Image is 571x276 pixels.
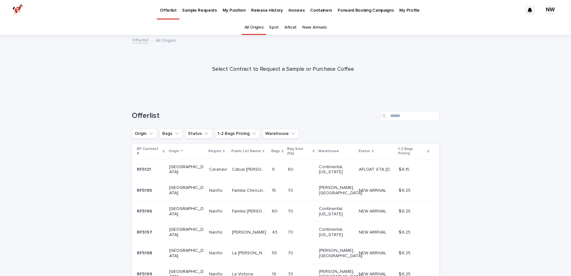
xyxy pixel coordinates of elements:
p: NEW ARRIVAL [359,207,388,214]
p: All Origins [156,36,176,43]
p: $ 6.25 [399,229,412,235]
p: 70 [288,229,294,235]
p: [GEOGRAPHIC_DATA] [169,227,204,238]
p: Warehouse [318,148,339,155]
tr: RF5121RF5121 [GEOGRAPHIC_DATA]CaranaviCaranavi Catuai [PERSON_NAME]Catuai [PERSON_NAME] 99 6060 C... [132,159,439,180]
tr: RF5196RF5196 [GEOGRAPHIC_DATA]NariñoNariño Familia [PERSON_NAME]Familia [PERSON_NAME] 6060 7070 C... [132,201,439,222]
p: 43 [272,229,278,235]
p: RF5121 [137,166,152,172]
p: RF5196 [137,207,154,214]
p: Public Lot Name [231,148,261,155]
div: NW [545,5,555,15]
input: Search [380,111,439,121]
img: zttTXibQQrCfv9chImQE [13,4,23,16]
p: La [PERSON_NAME] [232,249,268,256]
p: Nariño [209,249,224,256]
p: RF5195 [137,187,153,193]
p: NEW ARRIVAL [359,229,388,235]
p: Catuai [PERSON_NAME] [232,166,268,172]
p: $ 6.15 [399,166,411,172]
p: [GEOGRAPHIC_DATA] [169,164,204,175]
button: Origin [132,129,157,139]
p: Nariño [209,229,224,235]
a: Spot [269,20,279,35]
p: [PERSON_NAME] [232,229,267,235]
p: 55 [272,249,278,256]
p: 70 [288,207,294,214]
p: 60 [288,166,295,172]
h1: Offerlist [132,111,377,120]
p: $ 6.25 [399,207,412,214]
p: Bag Size (Kg) [287,146,311,157]
button: 1-2 Bags Pricing [215,129,260,139]
a: New Arrivals [302,20,326,35]
p: 70 [288,187,294,193]
button: Warehouse [262,129,299,139]
p: NEW ARRIVAL [359,187,388,193]
p: Familia [PERSON_NAME] [232,207,268,214]
p: 1-2 Bags Pricing [398,146,426,157]
a: Offerlist [132,36,149,43]
p: Caranavi [209,166,228,172]
p: 60 [272,207,279,214]
p: RF Contract # [137,146,161,157]
p: Status [358,148,370,155]
p: RF5198 [137,249,154,256]
p: 9 [272,166,276,172]
button: Bags [159,129,183,139]
button: Status [185,129,212,139]
a: All Origins [245,20,264,35]
tr: RF5198RF5198 [GEOGRAPHIC_DATA]NariñoNariño La [PERSON_NAME]La [PERSON_NAME] 5555 7070 [PERSON_NAM... [132,243,439,264]
p: Nariño [209,207,224,214]
p: Region [208,148,221,155]
p: NEW ARRIVAL [359,249,388,256]
p: Nariño [209,187,224,193]
p: Origin [169,148,179,155]
p: $ 6.25 [399,249,412,256]
p: RF5197 [137,229,154,235]
p: Select Contract to Request a Sample or Purchase Coffee [158,66,409,73]
p: AFLOAT: ETA 10-31-2025 [359,166,395,172]
p: [GEOGRAPHIC_DATA] [169,185,204,196]
p: [GEOGRAPHIC_DATA] [169,248,204,259]
p: 15 [272,187,277,193]
p: 70 [288,249,294,256]
tr: RF5195RF5195 [GEOGRAPHIC_DATA]NariñoNariño Familia ChincunqueFamilia Chincunque 1515 7070 [PERSON... [132,180,439,201]
p: $ 6.25 [399,187,412,193]
a: Afloat [284,20,297,35]
p: [GEOGRAPHIC_DATA] [169,206,204,217]
p: Bags [271,148,280,155]
p: Familia Chincunque [232,187,268,193]
tr: RF5197RF5197 [GEOGRAPHIC_DATA]NariñoNariño [PERSON_NAME][PERSON_NAME] 4343 7070 Continental, [US_... [132,222,439,243]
